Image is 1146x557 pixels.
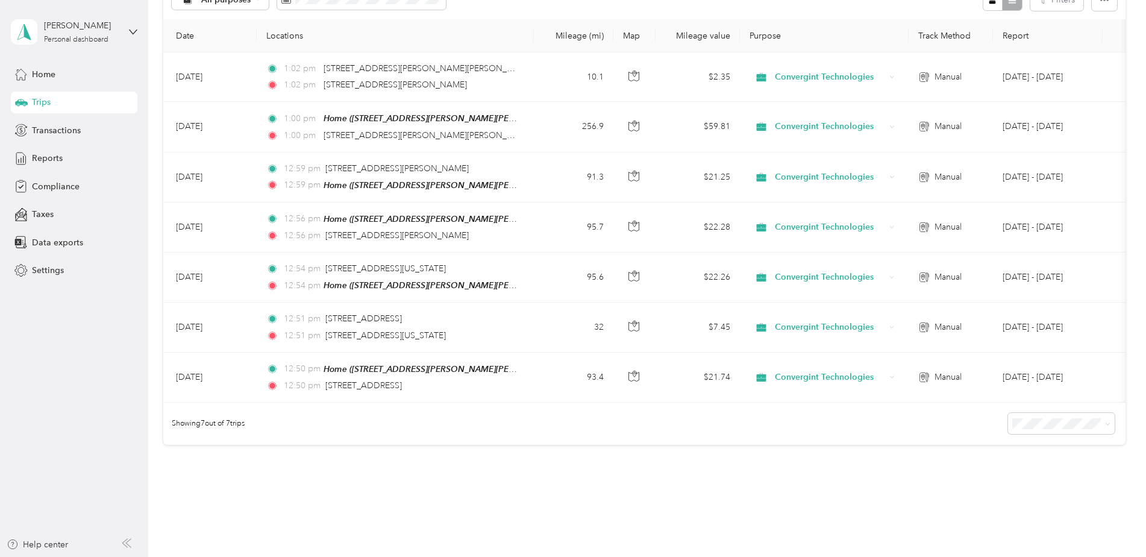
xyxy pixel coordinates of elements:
[324,130,534,140] span: [STREET_ADDRESS][PERSON_NAME][PERSON_NAME]
[163,418,245,429] span: Showing 7 out of 7 trips
[284,262,321,275] span: 12:54 pm
[284,129,318,142] span: 1:00 pm
[534,19,613,52] th: Mileage (mi)
[325,313,402,324] span: [STREET_ADDRESS]
[166,353,257,403] td: [DATE]
[32,236,83,249] span: Data exports
[775,271,885,284] span: Convergint Technologies
[284,362,318,376] span: 12:50 pm
[993,19,1103,52] th: Report
[325,230,469,241] span: [STREET_ADDRESS][PERSON_NAME]
[656,253,740,303] td: $22.26
[32,96,51,109] span: Trips
[166,203,257,253] td: [DATE]
[284,379,321,392] span: 12:50 pm
[993,353,1103,403] td: Aug 1 - 31, 2025
[935,371,962,384] span: Manual
[613,19,656,52] th: Map
[32,180,80,193] span: Compliance
[775,120,885,133] span: Convergint Technologies
[935,271,962,284] span: Manual
[534,102,613,152] td: 256.9
[935,221,962,234] span: Manual
[324,113,634,124] span: Home ([STREET_ADDRESS][PERSON_NAME][PERSON_NAME][PERSON_NAME])
[284,112,318,125] span: 1:00 pm
[656,303,740,352] td: $7.45
[284,212,318,225] span: 12:56 pm
[325,330,446,341] span: [STREET_ADDRESS][US_STATE]
[935,171,962,184] span: Manual
[935,120,962,133] span: Manual
[166,102,257,152] td: [DATE]
[775,371,885,384] span: Convergint Technologies
[993,153,1103,203] td: Aug 1 - 31, 2025
[656,353,740,403] td: $21.74
[166,19,257,52] th: Date
[166,153,257,203] td: [DATE]
[775,221,885,234] span: Convergint Technologies
[656,19,740,52] th: Mileage value
[324,364,634,374] span: Home ([STREET_ADDRESS][PERSON_NAME][PERSON_NAME][PERSON_NAME])
[324,180,634,190] span: Home ([STREET_ADDRESS][PERSON_NAME][PERSON_NAME][PERSON_NAME])
[534,253,613,303] td: 95.6
[284,78,318,92] span: 1:02 pm
[909,19,993,52] th: Track Method
[44,36,108,43] div: Personal dashboard
[656,153,740,203] td: $21.25
[284,279,318,292] span: 12:54 pm
[534,203,613,253] td: 95.7
[32,152,63,165] span: Reports
[284,229,321,242] span: 12:56 pm
[775,321,885,334] span: Convergint Technologies
[775,71,885,84] span: Convergint Technologies
[324,80,467,90] span: [STREET_ADDRESS][PERSON_NAME]
[325,263,446,274] span: [STREET_ADDRESS][US_STATE]
[32,124,81,137] span: Transactions
[166,253,257,303] td: [DATE]
[32,68,55,81] span: Home
[1079,489,1146,557] iframe: Everlance-gr Chat Button Frame
[324,280,634,291] span: Home ([STREET_ADDRESS][PERSON_NAME][PERSON_NAME][PERSON_NAME])
[7,538,68,551] button: Help center
[993,303,1103,352] td: Aug 1 - 31, 2025
[257,19,534,52] th: Locations
[166,303,257,352] td: [DATE]
[284,62,318,75] span: 1:02 pm
[775,171,885,184] span: Convergint Technologies
[324,214,634,224] span: Home ([STREET_ADDRESS][PERSON_NAME][PERSON_NAME][PERSON_NAME])
[656,102,740,152] td: $59.81
[656,52,740,102] td: $2.35
[993,102,1103,152] td: Aug 1 - 31, 2025
[534,353,613,403] td: 93.4
[32,208,54,221] span: Taxes
[284,162,321,175] span: 12:59 pm
[44,19,119,32] div: [PERSON_NAME]
[324,63,534,74] span: [STREET_ADDRESS][PERSON_NAME][PERSON_NAME]
[993,253,1103,303] td: Aug 1 - 31, 2025
[534,52,613,102] td: 10.1
[284,178,318,192] span: 12:59 pm
[740,19,909,52] th: Purpose
[534,303,613,352] td: 32
[534,153,613,203] td: 91.3
[166,52,257,102] td: [DATE]
[284,312,321,326] span: 12:51 pm
[325,380,402,391] span: [STREET_ADDRESS]
[32,264,64,277] span: Settings
[993,52,1103,102] td: Aug 1 - 31, 2025
[325,163,469,174] span: [STREET_ADDRESS][PERSON_NAME]
[935,321,962,334] span: Manual
[993,203,1103,253] td: Aug 1 - 31, 2025
[935,71,962,84] span: Manual
[656,203,740,253] td: $22.28
[284,329,321,342] span: 12:51 pm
